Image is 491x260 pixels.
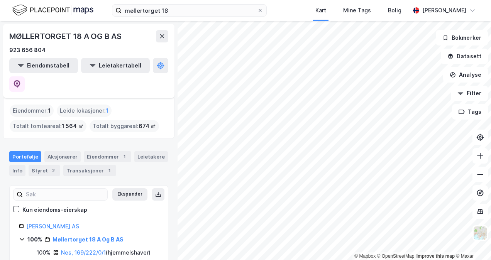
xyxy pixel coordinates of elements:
a: OpenStreetMap [377,253,415,259]
div: Eiendommer [84,151,131,162]
div: 1 [120,153,128,160]
div: 100% [27,235,42,244]
div: [PERSON_NAME] [422,6,466,15]
div: Kontrollprogram for chat [452,223,491,260]
div: Totalt byggareal : [90,120,159,132]
div: ( hjemmelshaver ) [61,248,151,257]
button: Tags [452,104,488,120]
input: Søk [23,189,107,200]
img: logo.f888ab2527a4732fd821a326f86c7f29.svg [12,3,93,17]
div: Kart [315,6,326,15]
a: Nes, 169/222/0/1 [61,249,106,256]
a: Improve this map [417,253,455,259]
span: 674 ㎡ [139,122,156,131]
div: Portefølje [9,151,41,162]
button: Analyse [443,67,488,83]
div: 100% [37,248,51,257]
div: Transaksjoner [63,165,116,176]
div: Leietakere [134,151,168,162]
div: Bolig [388,6,401,15]
div: Mine Tags [343,6,371,15]
div: 1 [105,167,113,174]
button: Bokmerker [436,30,488,46]
span: 1 [106,106,108,115]
button: Filter [451,86,488,101]
a: Møllertorget 18 A Og B AS [52,236,124,243]
div: Totalt tomteareal : [10,120,86,132]
span: 1 564 ㎡ [62,122,83,131]
button: Datasett [441,49,488,64]
div: MØLLERTORGET 18 A OG B AS [9,30,123,42]
button: Eiendomstabell [9,58,78,73]
a: Mapbox [354,253,376,259]
div: Leide lokasjoner : [57,105,112,117]
div: Kun eiendoms-eierskap [22,205,87,214]
a: [PERSON_NAME] AS [26,223,79,230]
button: Leietakertabell [81,58,150,73]
div: Aksjonærer [44,151,81,162]
iframe: Chat Widget [452,223,491,260]
button: Ekspander [112,188,147,201]
div: Info [9,165,25,176]
div: 923 656 804 [9,46,46,55]
div: Eiendommer : [10,105,54,117]
input: Søk på adresse, matrikkel, gårdeiere, leietakere eller personer [122,5,257,16]
div: 2 [49,167,57,174]
div: Styret [29,165,60,176]
span: 1 [48,106,51,115]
